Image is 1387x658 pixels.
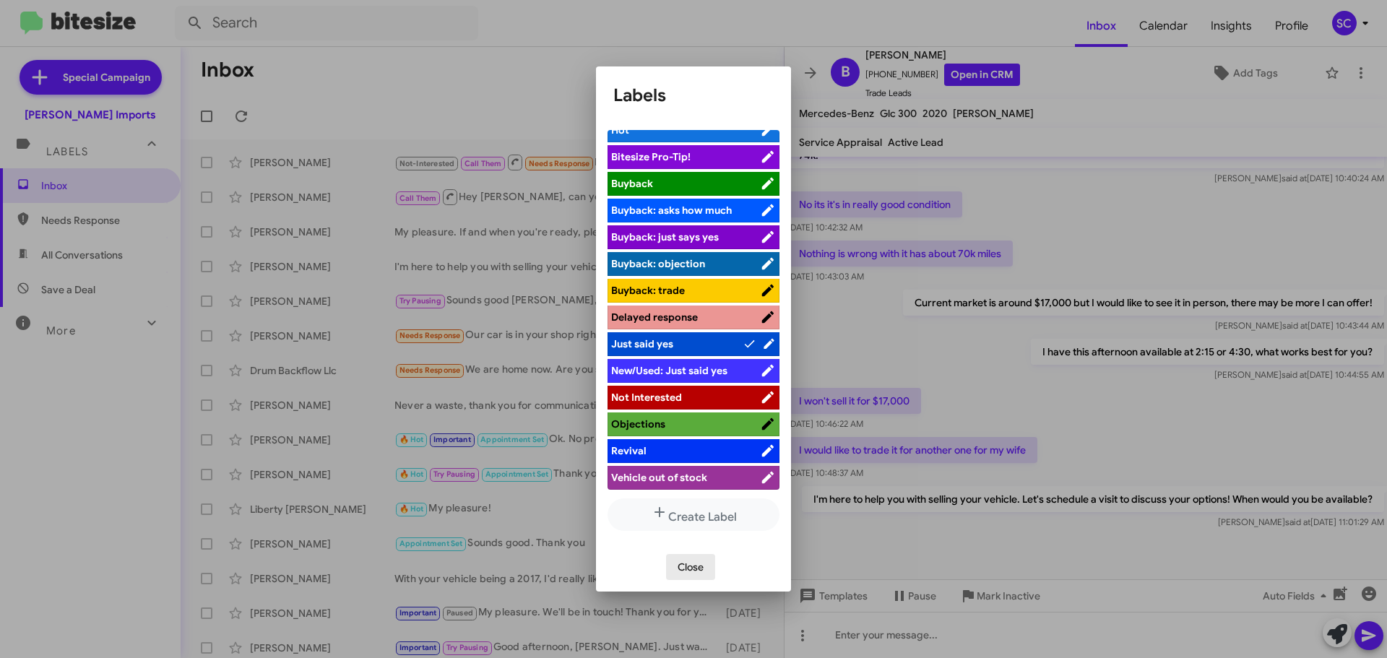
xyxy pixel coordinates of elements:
[611,337,673,350] span: Just said yes
[611,257,705,270] span: Buyback: objection
[611,311,698,324] span: Delayed response
[611,364,727,377] span: New/Used: Just said yes
[611,417,665,430] span: Objections
[611,391,682,404] span: Not Interested
[666,554,715,580] button: Close
[611,471,707,484] span: Vehicle out of stock
[678,554,704,580] span: Close
[611,177,653,190] span: Buyback
[611,230,719,243] span: Buyback: just says yes
[611,150,691,163] span: Bitesize Pro-Tip!
[613,84,774,107] h1: Labels
[611,124,629,137] span: Hot
[608,498,779,531] button: Create Label
[611,284,685,297] span: Buyback: trade
[611,204,732,217] span: Buyback: asks how much
[611,444,647,457] span: Revival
